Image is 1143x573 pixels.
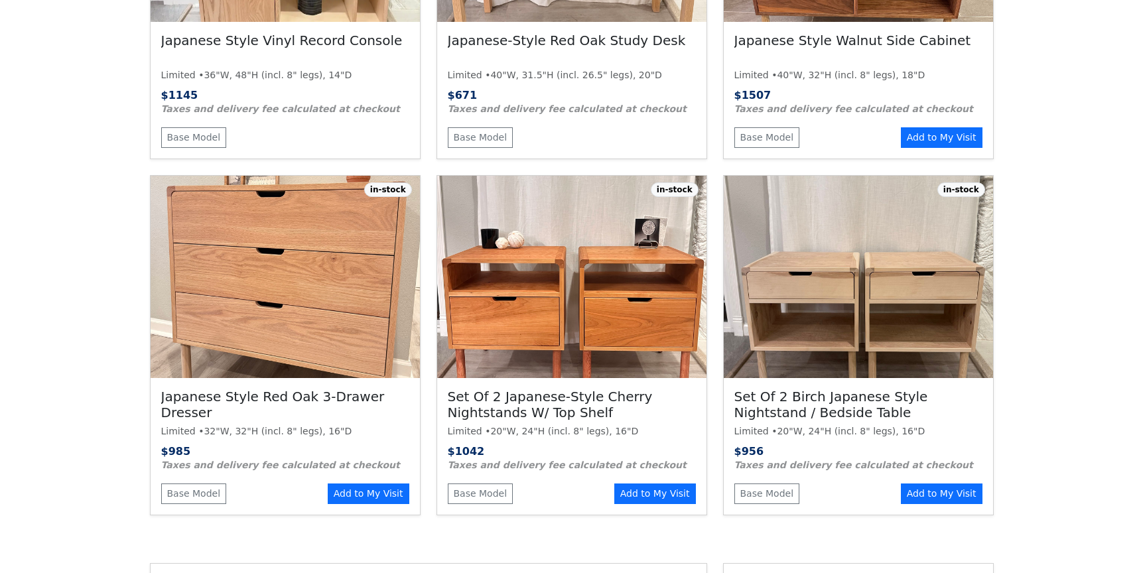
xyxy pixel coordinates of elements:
[161,103,400,114] small: Taxes and delivery fee calculated at checkout
[901,127,982,148] button: Add to My Visit
[448,103,687,114] small: Taxes and delivery fee calculated at checkout
[734,127,800,148] a: Base Model
[448,483,513,504] a: Base Model
[614,483,696,504] button: Add to My Visit
[161,68,409,82] div: Limited • 36"W, 48"H (incl. 8" legs), 14"D
[734,445,764,458] span: $ 956
[161,483,227,504] a: Base Model
[448,127,513,148] a: Base Model
[448,445,485,458] span: $ 1042
[448,68,696,82] div: Limited • 40"W, 31.5"H (incl. 26.5" legs), 20"D
[161,460,400,470] small: Taxes and delivery fee calculated at checkout
[161,127,227,148] a: Base Model
[734,103,973,114] small: Taxes and delivery fee calculated at checkout
[734,483,800,504] a: Base Model
[328,483,409,504] button: Add to My Visit
[734,389,982,422] h3: Set of 2 Birch Japanese Style Nightstand / Bedside Table
[151,176,420,378] img: Japanese Style Red Oak 3-Drawer Dresser
[448,389,696,422] h3: Set of 2 Japanese-style cherry nightstands w/ top shelf
[734,460,973,470] small: Taxes and delivery fee calculated at checkout
[161,89,198,101] span: $ 1145
[437,176,706,378] img: Set of 2 Japanese-style cherry nightstands w/ top shelf
[734,424,982,438] div: Limited • 20"W, 24"H (incl. 8" legs), 16"D
[161,32,409,66] h3: Japanese Style Vinyl Record Console
[161,424,409,438] div: Limited • 32"W, 32"H (incl. 8" legs), 16"D
[364,182,411,197] span: in-stock
[734,32,982,66] h3: Japanese Style Walnut Side Cabinet
[734,68,982,82] div: Limited • 40"W, 32"H (incl. 8" legs), 18"D
[651,182,698,197] span: in-stock
[448,32,696,66] h3: Japanese-style Red Oak Study Desk
[901,483,982,504] button: Add to My Visit
[448,89,478,101] span: $ 671
[937,182,984,197] span: in-stock
[734,89,772,101] span: $ 1507
[161,445,191,458] span: $ 985
[448,424,696,438] div: Limited • 20"W, 24"H (incl. 8" legs), 16"D
[161,389,409,422] h3: Japanese Style Red Oak 3-Drawer Dresser
[448,460,687,470] small: Taxes and delivery fee calculated at checkout
[724,176,993,378] img: Set of 2 Birch Japanese Style Nightstand / Bedside Table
